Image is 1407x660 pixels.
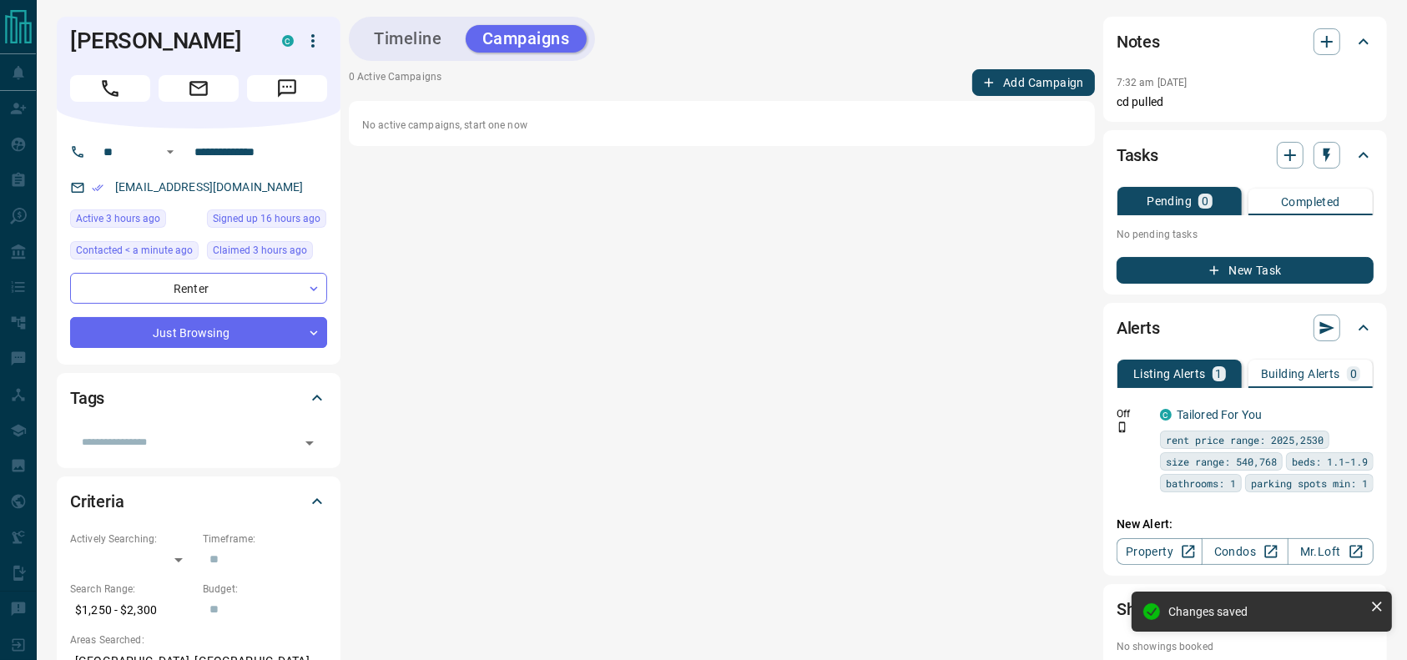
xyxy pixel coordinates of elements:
span: beds: 1.1-1.9 [1292,453,1368,470]
span: Active 3 hours ago [76,210,160,227]
a: Tailored For You [1177,408,1262,421]
span: bathrooms: 1 [1166,475,1236,491]
div: Showings [1117,589,1374,629]
div: Alerts [1117,308,1374,348]
a: Property [1117,538,1203,565]
p: 0 [1202,195,1208,207]
a: Condos [1202,538,1288,565]
svg: Email Verified [92,182,103,194]
div: Changes saved [1168,605,1364,618]
div: Notes [1117,22,1374,62]
p: 0 Active Campaigns [349,69,441,96]
p: Pending [1147,195,1192,207]
button: Open [298,431,321,455]
div: Thu Aug 14 2025 [207,209,327,233]
h2: Showings [1117,596,1188,622]
span: parking spots min: 1 [1251,475,1368,491]
p: Budget: [203,582,327,597]
span: Contacted < a minute ago [76,242,193,259]
p: Building Alerts [1261,368,1340,380]
span: Signed up 16 hours ago [213,210,320,227]
p: No pending tasks [1117,222,1374,247]
div: Tags [70,378,327,418]
a: Mr.Loft [1288,538,1374,565]
span: size range: 540,768 [1166,453,1277,470]
div: Just Browsing [70,317,327,348]
span: Email [159,75,239,102]
button: Add Campaign [972,69,1095,96]
p: Completed [1281,196,1340,208]
h2: Tags [70,385,104,411]
h2: Alerts [1117,315,1160,341]
span: Message [247,75,327,102]
p: 7:32 am [DATE] [1117,77,1188,88]
h1: [PERSON_NAME] [70,28,257,54]
span: Claimed 3 hours ago [213,242,307,259]
div: Fri Aug 15 2025 [70,241,199,265]
button: Timeline [357,25,459,53]
h2: Tasks [1117,142,1158,169]
button: New Task [1117,257,1374,284]
div: Fri Aug 15 2025 [70,209,199,233]
p: 1 [1216,368,1223,380]
p: Off [1117,406,1150,421]
div: Tasks [1117,135,1374,175]
p: No showings booked [1117,639,1374,654]
div: Renter [70,273,327,304]
p: Search Range: [70,582,194,597]
span: Call [70,75,150,102]
p: 0 [1350,368,1357,380]
p: cd pulled [1117,93,1374,111]
p: New Alert: [1117,516,1374,533]
p: Actively Searching: [70,532,194,547]
svg: Push Notification Only [1117,421,1128,433]
p: No active campaigns, start one now [362,118,1082,133]
p: Areas Searched: [70,632,327,647]
span: rent price range: 2025,2530 [1166,431,1324,448]
div: condos.ca [1160,409,1172,421]
p: Listing Alerts [1133,368,1206,380]
button: Open [160,142,180,162]
div: Fri Aug 15 2025 [207,241,327,265]
div: Criteria [70,481,327,521]
h2: Notes [1117,28,1160,55]
p: Timeframe: [203,532,327,547]
p: $1,250 - $2,300 [70,597,194,624]
h2: Criteria [70,488,124,515]
a: [EMAIL_ADDRESS][DOMAIN_NAME] [115,180,304,194]
div: condos.ca [282,35,294,47]
button: Campaigns [466,25,587,53]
